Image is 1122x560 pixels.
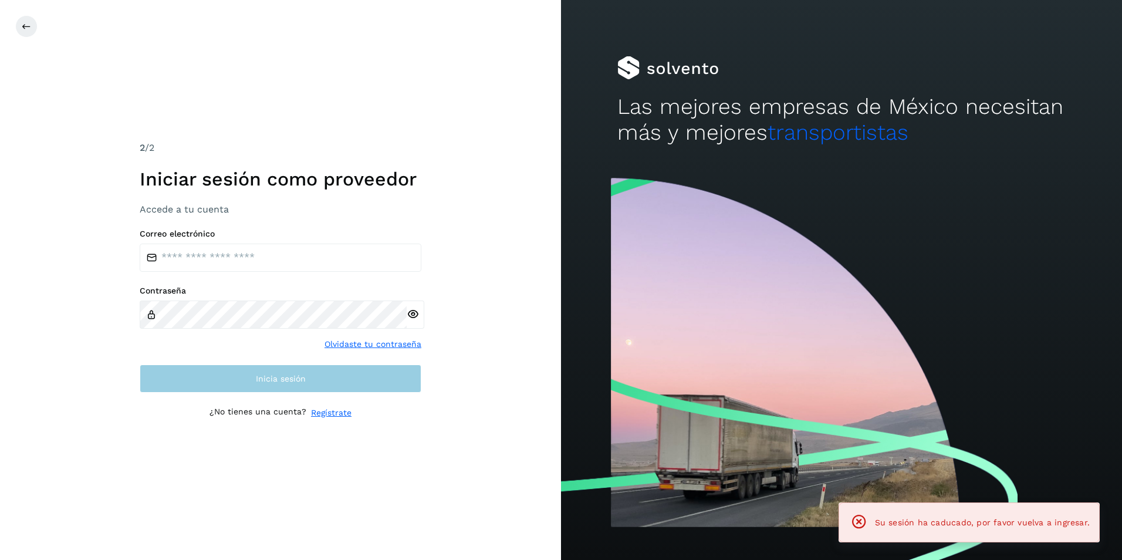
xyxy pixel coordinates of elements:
[140,204,421,215] h3: Accede a tu cuenta
[209,407,306,419] p: ¿No tienes una cuenta?
[325,338,421,350] a: Olvidaste tu contraseña
[311,407,352,419] a: Regístrate
[140,168,421,190] h1: Iniciar sesión como proveedor
[140,286,421,296] label: Contraseña
[140,229,421,239] label: Correo electrónico
[140,365,421,393] button: Inicia sesión
[875,518,1090,527] span: Su sesión ha caducado, por favor vuelva a ingresar.
[140,142,145,153] span: 2
[617,94,1066,146] h2: Las mejores empresas de México necesitan más y mejores
[140,141,421,155] div: /2
[256,375,306,383] span: Inicia sesión
[768,120,908,145] span: transportistas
